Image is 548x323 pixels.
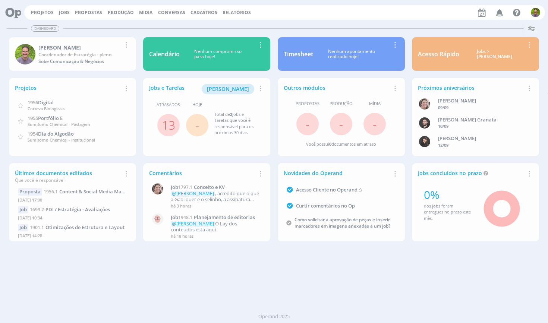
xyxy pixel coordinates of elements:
[419,117,430,129] img: B
[105,10,136,16] button: Produção
[30,224,125,231] a: 1901.1Otimizações de Estrutura e Layout
[230,111,232,117] span: 2
[180,49,255,60] div: Nenhum compromisso para hoje!
[31,25,59,32] span: Dashboard
[171,233,193,239] span: há 18 horas
[190,9,217,16] span: Cadastros
[194,214,255,221] span: Planejamento de editorias
[152,213,163,225] img: A
[28,130,38,137] span: 1954
[223,9,251,16] a: Relatórios
[194,184,225,190] span: Conceito e KV
[171,215,261,221] a: Job1948.1Planejamento de editorias
[192,102,202,108] span: Hoje
[156,10,188,16] button: Conversas
[18,213,127,224] div: [DATE] 10:34
[438,116,525,124] div: Bruno Corralo Granata
[31,9,54,16] a: Projetos
[418,50,459,58] div: Acesso Rápido
[28,130,74,137] a: 1954Dia do Algodão
[202,84,254,94] button: [PERSON_NAME]
[28,137,95,143] span: Sumitomo Chemical - Institucional
[202,85,254,92] a: [PERSON_NAME]
[162,117,175,133] a: 13
[59,188,145,195] span: Content & Social Media Management
[214,111,257,136] div: Total de Jobs e Tarefas que você é responsável para os próximos 30 dias
[38,130,74,137] span: Dia do Algodão
[18,188,42,196] div: Proposta
[438,97,525,105] div: Aline Beatriz Jackisch
[28,99,54,106] a: 1956Digital
[188,10,220,16] button: Cadastros
[284,50,313,58] div: Timesheet
[15,169,121,184] div: Últimos documentos editados
[38,51,121,58] div: Coordenador de Estratégia - pleno
[296,202,355,209] a: Curtir comentários no Op
[15,84,121,92] div: Projetos
[531,8,540,17] img: T
[171,184,261,190] a: Job1797.1Conceito e KV
[75,9,102,16] span: Propostas
[296,101,319,107] span: Propostas
[18,231,127,242] div: [DATE] 14:28
[438,135,525,142] div: Luana da Silva de Andrade
[306,116,309,132] span: -
[465,49,524,60] div: Jobs > [PERSON_NAME]
[313,49,390,60] div: Nenhum apontamento realizado hoje!
[178,184,192,190] span: 1797.1
[30,224,44,231] span: 1901.1
[73,10,104,16] button: Propostas
[18,224,28,231] div: Job
[424,186,473,203] div: 0%
[220,10,253,16] button: Relatórios
[45,206,110,213] span: PDI / Estratégia - Avaliações
[306,141,376,148] div: Você possui documentos em atraso
[424,203,473,222] div: dos jobs foram entregues no prazo este mês.
[28,99,38,106] span: 1956
[44,188,145,195] a: 1956.1Content & Social Media Management
[330,101,353,107] span: Produção
[9,37,136,71] a: T[PERSON_NAME]Coordenador de Estratégia - plenoSobe Comunicação & Negócios
[171,203,191,209] span: há 3 horas
[438,105,448,110] span: 09/09
[28,106,64,111] span: Corteva Biologicals
[152,183,163,194] img: A
[172,190,214,197] span: @[PERSON_NAME]
[207,85,249,92] span: [PERSON_NAME]
[369,101,381,107] span: Mídia
[15,44,35,64] img: T
[18,206,28,213] div: Job
[530,6,541,19] button: T
[157,102,180,108] span: Atrasados
[29,10,56,16] button: Projetos
[295,216,390,229] a: Como solicitar a aprovação de peças e inserir marcadores em imagens anexadas a um job?
[28,114,63,121] a: 1955Portfólio E
[284,84,390,92] div: Outros módulos
[339,116,343,132] span: -
[158,9,185,16] a: Conversas
[28,115,38,121] span: 1955
[438,142,448,148] span: 12/09
[373,116,377,132] span: -
[419,136,430,147] img: L
[418,84,524,92] div: Próximos aniversários
[329,141,331,147] span: 0
[59,9,70,16] a: Jobs
[44,189,58,195] span: 1956.1
[18,196,127,206] div: [DATE] 17:00
[171,191,261,202] p: , acredito que o que a Gabi quer é o selinho, a assinatura Agricultura nos Une, que usamos nas pe...
[137,10,155,16] button: Mídia
[149,169,255,177] div: Comentários
[30,206,110,213] a: 1699.2PDI / Estratégia - Avaliações
[139,9,152,16] a: Mídia
[38,58,121,65] div: Sobe Comunicação & Negócios
[172,220,214,227] span: @[PERSON_NAME]
[419,98,430,110] img: A
[15,177,121,184] div: Que você é responsável
[171,221,261,232] p: O Lay dos conteúdos está aqui
[149,84,255,94] div: Jobs e Tarefas
[296,186,362,193] a: Acesso Cliente no Operand :)
[38,99,54,106] span: Digital
[57,10,72,16] button: Jobs
[38,44,121,51] div: Thales Hohl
